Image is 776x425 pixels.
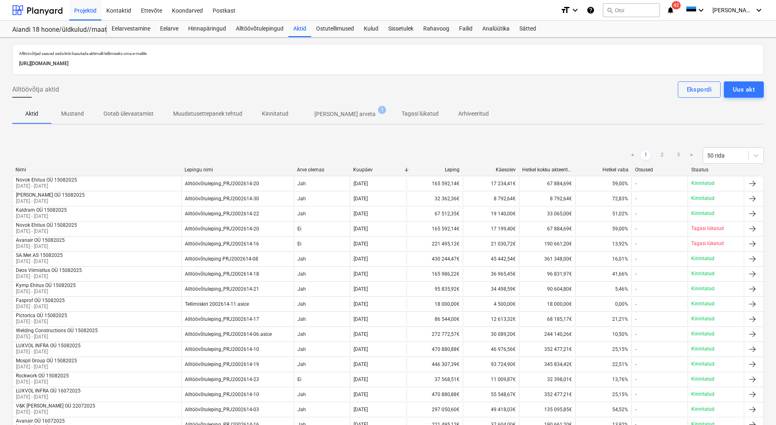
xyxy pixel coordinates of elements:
[519,298,575,311] div: 18 000,00€
[691,406,714,413] p: Kinnitatud
[635,256,636,262] div: -
[402,110,439,118] p: Tagasi lükatud
[673,151,683,160] a: Page 3
[463,267,519,280] div: 36 965,45€
[454,21,477,37] a: Failid
[103,110,154,118] p: Ootab ülevaatamist
[635,181,636,186] div: -
[231,21,288,37] div: Alltöövõtulepingud
[294,358,350,371] div: Jah
[607,7,613,13] span: search
[407,403,463,416] div: 297 050,60€
[587,5,595,15] i: Abikeskus
[16,318,67,325] p: [DATE] - [DATE]
[16,343,81,348] div: LUXVOL INFRA OÜ 15082025
[612,316,628,322] span: 21,21%
[463,207,519,220] div: 19 140,00€
[294,192,350,205] div: Jah
[16,288,76,295] p: [DATE] - [DATE]
[463,328,519,341] div: 30 089,20€
[612,331,628,337] span: 10,50%
[311,21,359,37] a: Ostutellimused
[16,358,77,364] div: Mospil Group OÜ 15082025
[354,346,368,352] div: [DATE]
[463,298,519,311] div: 4 500,00€
[519,358,575,371] div: 345 834,42€
[612,392,628,397] span: 25,15%
[185,346,259,352] div: Alltöövõtuleping_PRJ2002614-10
[359,21,383,37] a: Kulud
[612,346,628,352] span: 25,15%
[691,376,714,383] p: Kinnitatud
[691,225,724,232] p: Tagasi lükatud
[353,167,403,173] div: Kuupäev
[378,106,386,114] span: 1
[691,210,714,217] p: Kinnitatud
[407,192,463,205] div: 32 362,36€
[173,110,242,118] p: Muudatusettepanek tehtud
[514,21,541,37] div: Sätted
[185,361,259,367] div: Alltöövõtuleping_PRJ2002614-19
[288,21,311,37] div: Aktid
[612,241,628,247] span: 13,92%
[691,285,714,292] p: Kinnitatud
[16,228,77,235] p: [DATE] - [DATE]
[354,377,368,382] div: [DATE]
[19,59,757,68] p: [URL][DOMAIN_NAME]
[735,386,776,425] iframe: Chat Widget
[641,151,651,160] a: Page 1 is your current page
[635,346,636,352] div: -
[463,283,519,296] div: 34 498,59€
[519,207,575,220] div: 33 065,00€
[155,21,183,37] div: Eelarve
[12,85,59,94] span: Alltöövõtja aktid
[16,192,85,198] div: [PERSON_NAME] OÜ 15082025
[691,167,741,173] div: Staatus
[407,222,463,235] div: 165 592,14€
[16,303,65,310] p: [DATE] - [DATE]
[724,81,764,98] button: Uus akt
[16,403,95,409] div: V&K [PERSON_NAME] OÜ 22072025
[635,361,636,367] div: -
[16,418,65,424] div: Avanair OÜ 16072025
[410,167,459,173] div: Leping
[463,343,519,356] div: 46 976,56€
[666,5,675,15] i: notifications
[407,373,463,386] div: 37 568,51€
[672,1,681,9] span: 42
[418,21,454,37] div: Rahavoog
[477,21,514,37] a: Analüütika
[354,301,368,307] div: [DATE]
[16,364,77,370] p: [DATE] - [DATE]
[612,407,628,412] span: 54,52%
[294,373,350,386] div: Ei
[354,181,368,186] div: [DATE]
[519,328,575,341] div: 244 140,26€
[16,409,95,416] p: [DATE] - [DATE]
[294,222,350,235] div: Ei
[354,226,368,232] div: [DATE]
[463,222,519,235] div: 17 199,40€
[519,237,575,250] div: 190 661,20€
[635,301,636,307] div: -
[463,313,519,326] div: 12 613,32€
[407,207,463,220] div: 67 512,35€
[16,252,63,258] div: SA.Met AS 15082025
[354,286,368,292] div: [DATE]
[294,267,350,280] div: Jah
[183,21,231,37] a: Hinnapäringud
[635,226,636,232] div: -
[522,167,572,173] div: Hetkel kokku akteeritud
[294,403,350,416] div: Jah
[354,271,368,277] div: [DATE]
[463,252,519,265] div: 45 442,54€
[185,256,258,262] div: Alltöövõtuleping PRJ2002614-08
[297,167,347,173] div: Arve olemas
[185,331,272,337] div: Alltöövõtuleping_PRJ2002614-06.asice
[519,252,575,265] div: 361 348,00€
[691,240,724,247] p: Tagasi lükatud
[185,226,259,232] div: Alltöövõtuleping_PRJ2002614-20
[635,286,636,292] div: -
